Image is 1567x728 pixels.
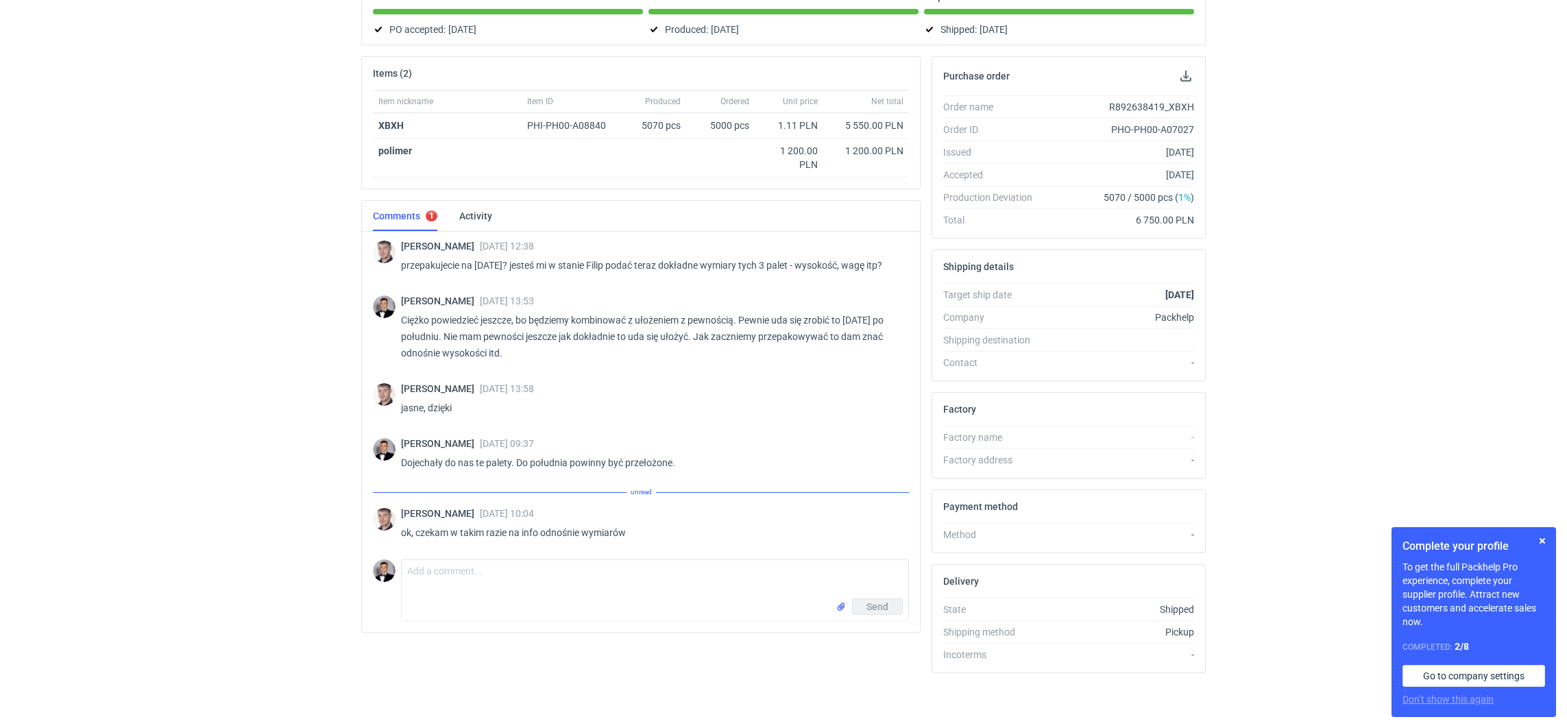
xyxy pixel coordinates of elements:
[943,261,1014,272] h2: Shipping details
[1043,356,1194,369] div: -
[943,356,1043,369] div: Contact
[829,144,903,158] div: 1 200.00 PLN
[480,383,534,394] span: [DATE] 13:58
[401,295,480,306] span: [PERSON_NAME]
[527,96,553,107] span: Item ID
[1402,692,1494,706] button: Don’t show this again
[448,21,476,38] span: [DATE]
[1043,145,1194,159] div: [DATE]
[1455,641,1469,652] strong: 2 / 8
[401,454,898,471] p: Dojechały do nas te palety. Do południa powinny być przełożone.
[720,96,749,107] span: Ordered
[711,21,739,38] span: [DATE]
[943,168,1043,182] div: Accepted
[866,602,888,611] span: Send
[373,383,396,406] img: Maciej Sikora
[1043,625,1194,639] div: Pickup
[871,96,903,107] span: Net total
[373,295,396,318] img: Filip Sobolewski
[829,119,903,132] div: 5 550.00 PLN
[943,213,1043,227] div: Total
[760,144,818,171] div: 1 200.00 PLN
[1165,289,1194,300] strong: [DATE]
[760,119,818,132] div: 1.11 PLN
[1402,560,1545,629] p: To get the full Packhelp Pro experience, complete your supplier profile. Attract new customers an...
[943,603,1043,616] div: State
[943,333,1043,347] div: Shipping destination
[401,508,480,519] span: [PERSON_NAME]
[943,576,979,587] h2: Delivery
[459,201,492,231] a: Activity
[401,438,480,449] span: [PERSON_NAME]
[378,120,404,131] strong: XBXH
[1104,191,1194,204] span: 5070 / 5000 pcs ( )
[1043,453,1194,467] div: -
[943,100,1043,114] div: Order name
[1043,603,1194,616] div: Shipped
[401,312,898,361] p: Ciężko powiedzieć jeszcze, bo będziemy kombinować z ułożeniem z pewnością. Pewnie uda się zrobić ...
[1043,311,1194,324] div: Packhelp
[943,288,1043,302] div: Target ship date
[480,508,534,519] span: [DATE] 10:04
[852,598,903,615] button: Send
[373,68,412,79] h2: Items (2)
[648,21,919,38] div: Produced:
[943,404,976,415] h2: Factory
[373,438,396,461] img: Filip Sobolewski
[401,524,898,541] p: ok, czekam w takim razie na info odnośnie wymiarów
[1178,192,1191,203] span: 1%
[1178,68,1194,84] button: Download PO
[1534,533,1551,549] button: Skip for now
[627,485,656,500] span: unread
[943,453,1043,467] div: Factory address
[1043,123,1194,136] div: PHO-PH00-A07027
[1043,168,1194,182] div: [DATE]
[373,508,396,531] img: Maciej Sikora
[1043,648,1194,662] div: -
[480,295,534,306] span: [DATE] 13:53
[686,113,755,138] div: 5000 pcs
[373,21,643,38] div: PO accepted:
[401,400,898,416] p: jasne, dzięki
[378,96,433,107] span: Item nickname
[480,438,534,449] span: [DATE] 09:37
[924,21,1194,38] div: Shipped:
[943,528,1043,542] div: Method
[943,191,1043,204] div: Production Deviation
[429,211,434,221] div: 1
[373,241,396,263] img: Maciej Sikora
[1402,665,1545,687] a: Go to company settings
[1043,528,1194,542] div: -
[373,201,437,231] a: Comments1
[943,625,1043,639] div: Shipping method
[783,96,818,107] span: Unit price
[624,113,686,138] div: 5070 pcs
[943,648,1043,662] div: Incoterms
[980,21,1008,38] span: [DATE]
[401,383,480,394] span: [PERSON_NAME]
[943,123,1043,136] div: Order ID
[943,145,1043,159] div: Issued
[943,430,1043,444] div: Factory name
[1043,100,1194,114] div: R892638419_XBXH
[401,257,898,274] p: przepakujecie na [DATE]? jesteś mi w stanie Filip podać teraz dokładne wymiary tych 3 palet - wys...
[480,241,534,252] span: [DATE] 12:38
[1043,213,1194,227] div: 6 750.00 PLN
[401,241,480,252] span: [PERSON_NAME]
[527,119,619,132] div: PHI-PH00-A08840
[1043,430,1194,444] div: -
[645,96,681,107] span: Produced
[1402,640,1545,654] div: Completed:
[378,145,412,156] strong: polimer
[943,501,1018,512] h2: Payment method
[943,71,1010,82] h2: Purchase order
[943,311,1043,324] div: Company
[373,559,396,582] img: Filip Sobolewski
[1402,538,1545,555] h1: Complete your profile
